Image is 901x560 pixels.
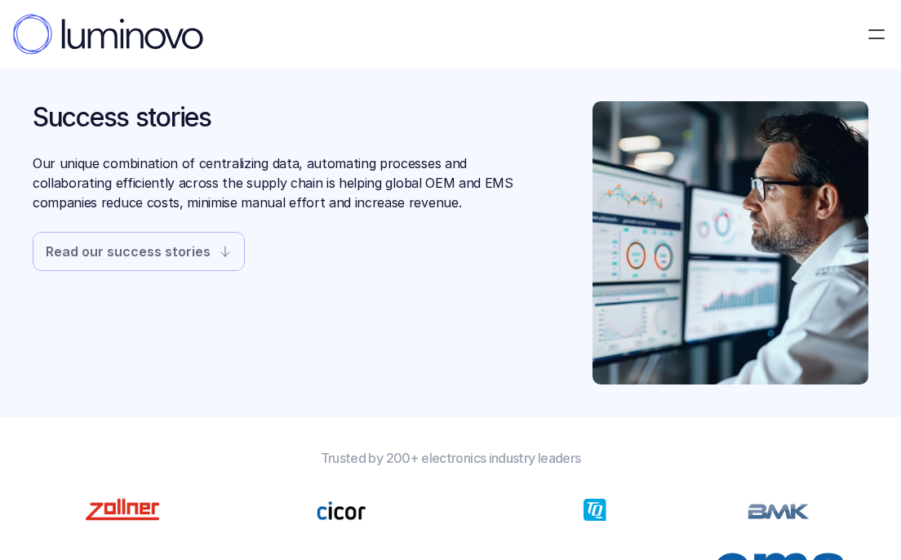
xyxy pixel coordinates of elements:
h1: Success stories [33,101,540,134]
p: Our unique combination of centralizing data, automating processes and collaborating efficiently a... [33,153,540,212]
img: Zollner [81,496,165,526]
p: Trusted by 200+ electronics industry leaders [26,450,875,466]
a: Read our success stories [33,232,245,271]
img: zollner logo [317,494,366,527]
p: Read our success stories [46,245,211,258]
img: zollner logo [748,486,810,538]
img: Electronics professional looking at a dashboard on a computer screen [593,101,868,384]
